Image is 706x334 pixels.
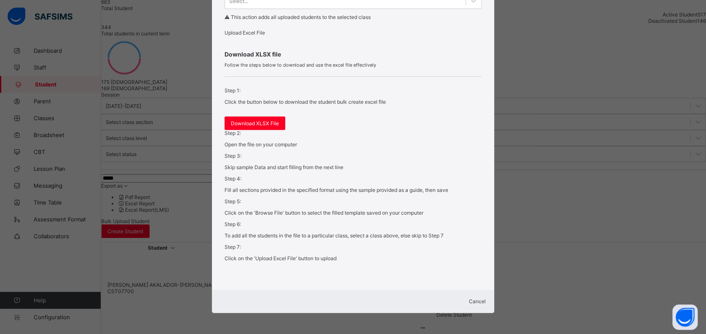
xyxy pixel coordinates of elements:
button: Open asap [672,304,698,330]
span: Download XLSX file [225,51,481,58]
span: Step 2: [225,130,241,136]
span: Step 4: [225,175,241,182]
span: Step 3: [225,153,241,159]
p: Click the button below to download the student bulk create excel file [225,99,481,105]
span: Step 5: [225,198,241,205]
span: Step 6: [225,221,241,227]
p: To add all the students in the file to a particular class, select a class above, else skip to Step 7 [225,232,481,239]
p: Click on the 'Browse File' button to select the filled template saved on your computer [225,210,481,216]
p: Open the file on your computer [225,141,481,148]
span: Step 1: [225,87,241,94]
span: Upload Excel File [225,30,265,36]
span: Cancel [469,298,486,304]
p: Skip sample Data and start filling from the next line [225,164,481,170]
span: Download XLSX File [231,120,279,127]
span: Follow the steps below to download and use the excel file effectively [225,62,481,68]
p: Click on the 'Upload Excel File' button to upload [225,255,481,261]
span: Step 7: [225,244,241,250]
p: Fill all sections provided in the specified format using the sample provided as a guide, then save [225,187,481,193]
p: ⚠ This action adds all uploaded students to the selected class [225,14,481,20]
